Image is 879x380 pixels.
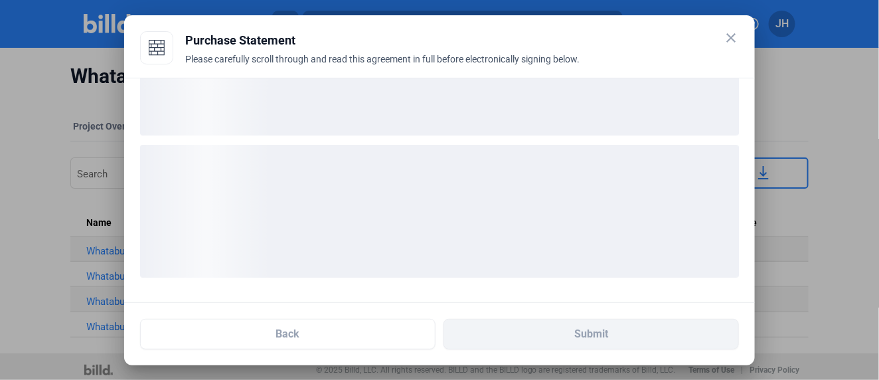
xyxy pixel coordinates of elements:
[185,52,739,82] div: Please carefully scroll through and read this agreement in full before electronically signing below.
[140,145,739,278] div: loading
[723,30,739,46] mat-icon: close
[140,3,739,136] div: loading
[185,31,739,50] div: Purchase Statement
[140,319,436,349] button: Back
[443,319,739,349] button: Submit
